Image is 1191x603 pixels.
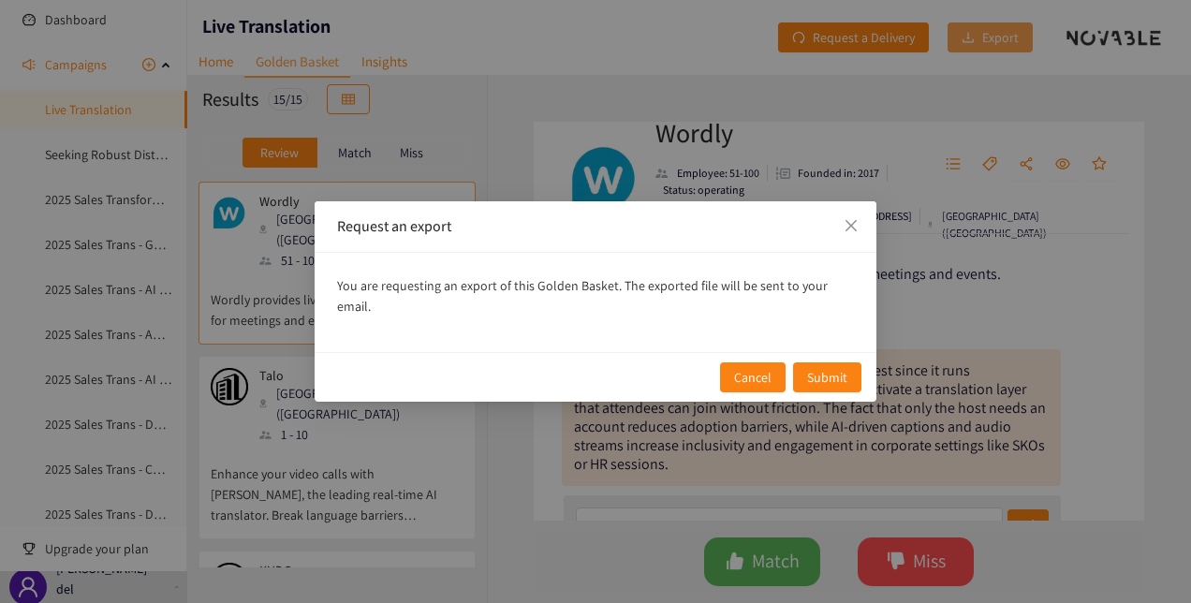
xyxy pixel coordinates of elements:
[734,367,772,388] span: Cancel
[337,216,854,237] div: Request an export
[337,275,854,316] p: You are requesting an export of this Golden Basket. The exported file will be sent to your email.
[826,201,876,252] button: Close
[1097,513,1191,603] iframe: Chat Widget
[844,218,859,233] span: close
[793,362,861,392] button: Submit
[720,362,786,392] button: Cancel
[807,367,847,388] span: Submit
